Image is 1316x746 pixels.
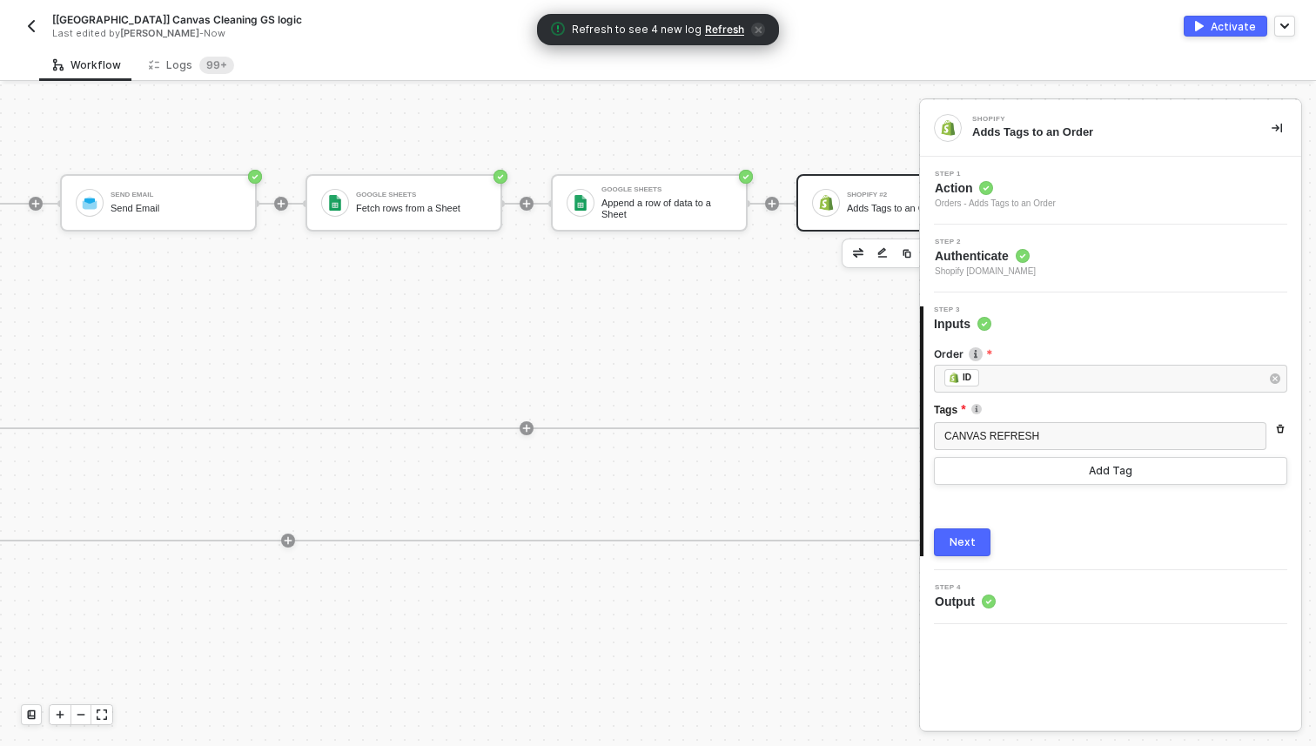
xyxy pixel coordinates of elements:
div: Fetch rows from a Sheet [356,203,487,214]
img: icon [573,195,588,211]
div: Workflow [53,58,121,72]
span: Step 4 [935,584,996,591]
div: Google Sheets [356,192,487,198]
img: icon-info [971,404,982,414]
div: ID [963,370,971,386]
span: [[GEOGRAPHIC_DATA]] Canvas Cleaning GS logic [52,12,302,27]
button: edit-cred [848,243,869,264]
button: edit-cred [872,243,893,264]
span: Tags [934,403,966,415]
div: Step 3Inputs Ordericon-infofieldIconIDTagsicon-infoCANVAS REFRESHAdd TagNext [920,306,1301,556]
div: Last edited by - Now [52,27,618,40]
span: Refresh [705,23,744,37]
span: Shopify [DOMAIN_NAME] [935,265,1036,279]
img: back [24,19,38,33]
div: Activate [1211,19,1256,34]
img: icon [82,195,97,211]
div: Orders - Adds Tags to an Order [935,197,1056,211]
img: edit-cred [877,247,888,259]
span: icon-collapse-right [1272,123,1282,133]
button: activateActivate [1184,16,1267,37]
img: icon [327,195,343,211]
div: Add Tag [1089,464,1132,478]
span: icon-play [276,198,286,209]
span: icon-success-page [493,170,507,184]
span: icon-success-page [739,170,753,184]
span: Step 3 [934,306,991,313]
span: icon-play [521,423,532,433]
div: Step 2Authenticate Shopify [DOMAIN_NAME] [920,239,1301,279]
img: edit-cred [853,248,863,257]
button: back [21,16,42,37]
span: Inputs [934,315,991,333]
img: icon [818,195,834,211]
div: Adds Tags to an Order [847,203,977,214]
div: Next [950,535,976,549]
div: Shopify [972,116,1233,123]
span: icon-play [55,709,65,720]
img: copy-block [902,248,912,259]
span: Action [935,179,1056,197]
img: activate [1195,21,1204,31]
span: Output [935,593,996,610]
div: Logs [149,57,234,74]
span: icon-play [521,198,532,209]
div: Append a row of data to a Sheet [601,198,732,219]
div: Shopify #2 [847,192,977,198]
span: Step 1 [935,171,1056,178]
div: Step 4Output [920,584,1301,610]
span: icon-close [751,23,765,37]
button: Next [934,528,990,556]
span: Refresh to see 4 new log [572,22,702,38]
span: icon-minus [76,709,86,720]
button: copy-block [896,243,917,264]
button: Add Tag [934,457,1287,485]
div: Adds Tags to an Order [972,124,1244,140]
div: Step 1Action Orders - Adds Tags to an Order [920,171,1301,211]
label: Order [934,346,1287,361]
img: fieldIcon [949,373,959,383]
span: icon-play [767,198,777,209]
span: icon-play [30,198,41,209]
span: icon-success-page [248,170,262,184]
span: CANVAS REFRESH [944,430,1039,442]
span: Step 2 [935,239,1036,245]
img: icon-info [969,347,983,361]
div: Send Email [111,203,241,214]
span: icon-expand [97,709,107,720]
img: integration-icon [940,120,956,136]
sup: 148 [199,57,234,74]
div: Send Email [111,192,241,198]
span: [PERSON_NAME] [120,27,199,39]
span: Authenticate [935,247,1036,265]
div: Google Sheets [601,186,732,193]
span: icon-play [283,535,293,546]
span: icon-exclamation [551,22,565,36]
